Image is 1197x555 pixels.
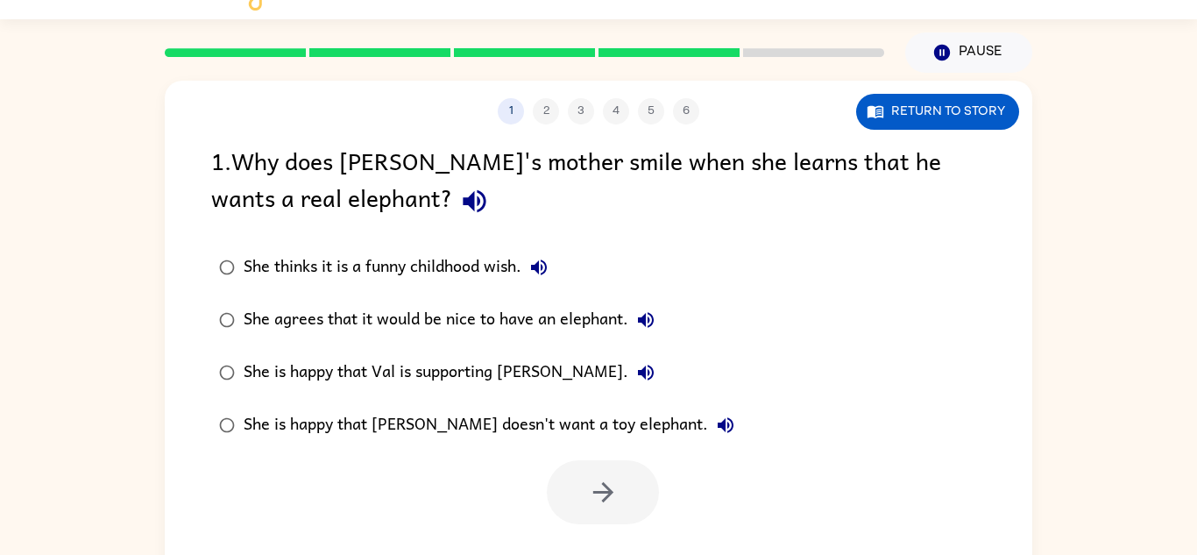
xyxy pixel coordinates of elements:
div: She is happy that Val is supporting [PERSON_NAME]. [244,355,663,390]
div: She thinks it is a funny childhood wish. [244,250,556,285]
button: Pause [905,32,1032,73]
button: Return to story [856,94,1019,130]
button: 1 [498,98,524,125]
button: She agrees that it would be nice to have an elephant. [628,302,663,338]
button: She is happy that [PERSON_NAME] doesn't want a toy elephant. [708,408,743,443]
button: She thinks it is a funny childhood wish. [521,250,556,285]
button: She is happy that Val is supporting [PERSON_NAME]. [628,355,663,390]
div: She agrees that it would be nice to have an elephant. [244,302,663,338]
div: She is happy that [PERSON_NAME] doesn't want a toy elephant. [244,408,743,443]
div: 1 . Why does [PERSON_NAME]'s mother smile when she learns that he wants a real elephant? [211,142,986,224]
